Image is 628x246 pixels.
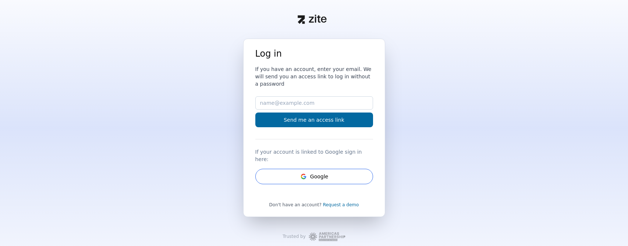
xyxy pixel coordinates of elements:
[255,202,373,208] div: Don't have an account?
[255,169,373,184] button: GoogleGoogle
[255,65,373,88] h3: If you have an account, enter your email. We will send you an access link to log in without a pas...
[255,145,373,163] div: If your account is linked to Google sign in here:
[255,96,373,110] input: name@example.com
[255,48,373,60] h1: Log in
[255,113,373,127] button: Send me an access link
[309,232,345,242] img: Workspace Logo
[300,173,307,180] svg: Google
[283,233,306,239] div: Trusted by
[323,202,359,207] a: Request a demo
